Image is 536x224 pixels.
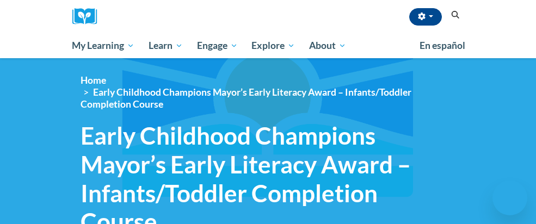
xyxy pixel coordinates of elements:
[190,33,245,58] a: Engage
[64,33,472,58] div: Main menu
[244,33,302,58] a: Explore
[197,39,238,52] span: Engage
[309,39,346,52] span: About
[72,39,134,52] span: My Learning
[149,39,183,52] span: Learn
[72,8,105,25] a: Cox Campus
[141,33,190,58] a: Learn
[81,74,106,86] a: Home
[302,33,353,58] a: About
[420,40,465,51] span: En español
[251,39,295,52] span: Explore
[492,181,527,215] iframe: Button to launch messaging window
[412,34,472,57] a: En español
[65,33,142,58] a: My Learning
[81,86,411,110] span: Early Childhood Champions Mayor’s Early Literacy Award – Infants/Toddler Completion Course
[447,9,464,22] button: Search
[72,8,105,25] img: Logo brand
[409,8,442,26] button: Account Settings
